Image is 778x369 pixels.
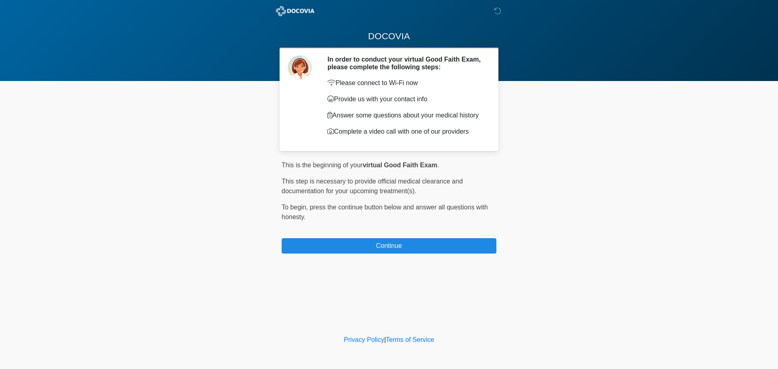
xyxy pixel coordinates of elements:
[327,94,484,104] p: Provide us with your contact info
[327,127,484,137] p: Complete a video call with one of our providers
[327,78,484,88] p: Please connect to Wi-Fi now
[274,6,317,16] img: ABC Med Spa- GFEase Logo
[386,336,434,343] a: Terms of Service
[282,204,310,211] span: To begin,
[437,162,439,169] span: .
[384,336,386,343] a: |
[327,111,484,120] p: Answer some questions about your medical history
[288,55,312,80] img: Agent Avatar
[363,162,437,169] strong: virtual Good Faith Exam
[282,178,463,194] span: This step is necessary to provide official medical clearance and documentation for your upcoming ...
[282,238,496,254] button: Continue
[282,162,363,169] span: This is the beginning of your
[282,204,488,220] span: press the continue button below and answer all questions with honesty.
[276,29,502,44] h1: DOCOVIA
[344,336,385,343] a: Privacy Policy
[327,55,484,71] h2: In order to conduct your virtual Good Faith Exam, please complete the following steps:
